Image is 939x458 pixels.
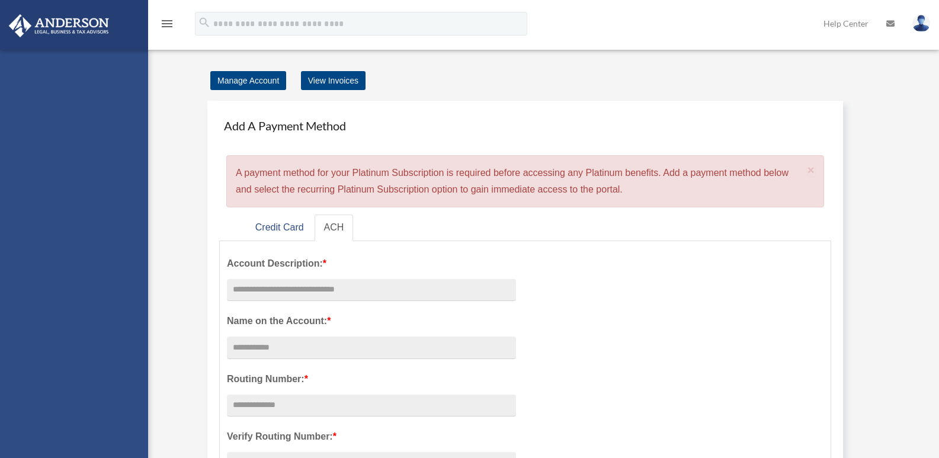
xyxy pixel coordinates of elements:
label: Name on the Account: [227,313,516,329]
button: Close [807,164,815,176]
span: × [807,163,815,177]
a: View Invoices [301,71,366,90]
img: Anderson Advisors Platinum Portal [5,14,113,37]
h4: Add A Payment Method [219,113,831,139]
img: User Pic [912,15,930,32]
i: menu [160,17,174,31]
a: Credit Card [246,214,313,241]
div: A payment method for your Platinum Subscription is required before accessing any Platinum benefit... [226,155,824,207]
a: ACH [315,214,354,241]
label: Routing Number: [227,371,516,387]
a: menu [160,21,174,31]
label: Verify Routing Number: [227,428,516,445]
label: Account Description: [227,255,516,272]
a: Manage Account [210,71,286,90]
i: search [198,16,211,29]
